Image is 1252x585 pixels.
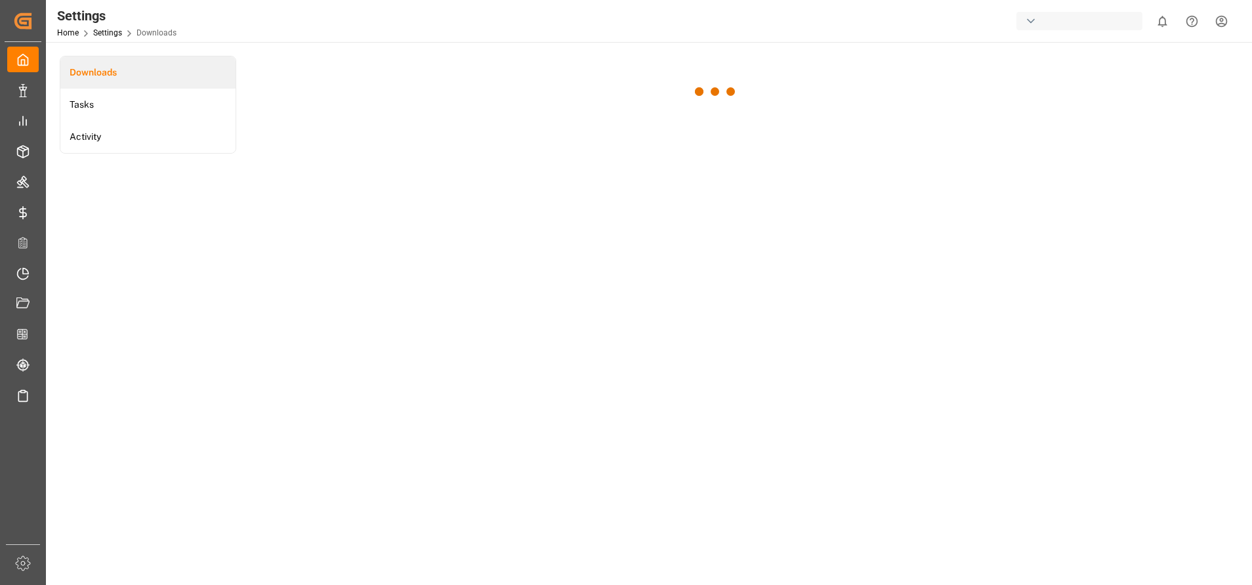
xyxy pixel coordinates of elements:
[60,56,236,89] a: Downloads
[93,28,122,37] a: Settings
[60,89,236,121] a: Tasks
[1148,7,1177,36] button: show 0 new notifications
[57,28,79,37] a: Home
[57,6,177,26] div: Settings
[1177,7,1207,36] button: Help Center
[60,121,236,153] a: Activity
